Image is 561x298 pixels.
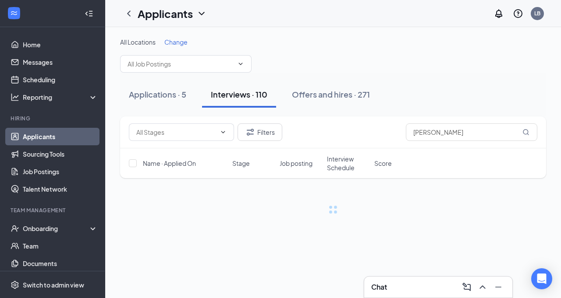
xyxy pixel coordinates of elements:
a: Talent Network [23,180,98,198]
button: Minimize [491,280,505,294]
span: Interview Schedule [327,154,369,172]
div: Team Management [11,207,96,214]
span: Name · Applied On [143,159,196,168]
a: Applicants [23,128,98,145]
svg: Collapse [85,9,93,18]
svg: ChevronLeft [124,8,134,19]
svg: WorkstreamLogo [10,9,18,18]
div: Offers and hires · 271 [292,89,370,100]
svg: UserCheck [11,224,19,233]
svg: Settings [11,280,19,289]
div: Interviews · 110 [211,89,267,100]
a: Documents [23,255,98,272]
svg: ChevronDown [237,60,244,67]
input: All Job Postings [128,59,234,69]
a: Job Postings [23,163,98,180]
a: Messages [23,53,98,71]
div: LB [534,10,540,17]
svg: Notifications [494,8,504,19]
div: Hiring [11,115,96,122]
a: Sourcing Tools [23,145,98,163]
input: All Stages [136,127,216,137]
button: Filter Filters [238,123,282,141]
a: Scheduling [23,71,98,88]
svg: ChevronDown [196,8,207,19]
svg: ComposeMessage [462,282,472,292]
svg: Analysis [11,93,19,102]
button: ChevronUp [476,280,490,294]
svg: Minimize [493,282,504,292]
span: Stage [232,159,250,168]
input: Search in interviews [406,123,537,141]
span: Job posting [280,159,312,168]
span: All Locations [120,38,156,46]
svg: ChevronDown [220,129,227,136]
span: Change [164,38,188,46]
div: Switch to admin view [23,280,84,289]
div: Applications · 5 [129,89,186,100]
button: ComposeMessage [460,280,474,294]
div: Reporting [23,93,98,102]
a: Home [23,36,98,53]
div: Open Intercom Messenger [531,268,552,289]
svg: MagnifyingGlass [522,129,529,136]
svg: Filter [245,127,256,137]
div: Onboarding [23,224,90,233]
h1: Applicants [138,6,193,21]
span: Score [374,159,392,168]
svg: QuestionInfo [513,8,523,19]
a: Team [23,237,98,255]
h3: Chat [371,282,387,292]
svg: ChevronUp [477,282,488,292]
